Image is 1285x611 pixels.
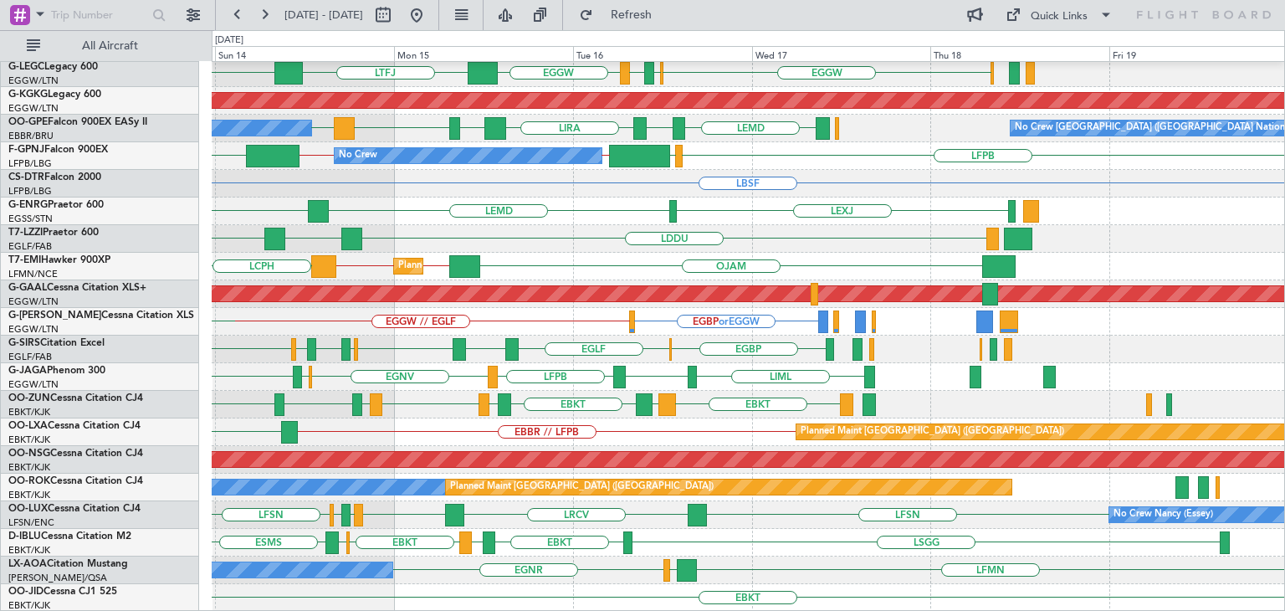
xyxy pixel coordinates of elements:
div: Wed 17 [752,46,931,61]
span: LX-AOA [8,559,47,569]
div: Thu 18 [930,46,1109,61]
a: EGGW/LTN [8,323,59,336]
a: G-SIRSCitation Excel [8,338,105,348]
div: Planned Maint [GEOGRAPHIC_DATA] ([GEOGRAPHIC_DATA]) [801,419,1064,444]
span: OO-ZUN [8,393,50,403]
span: G-LEGC [8,62,44,72]
button: Refresh [571,2,672,28]
span: [DATE] - [DATE] [284,8,363,23]
span: G-ENRG [8,200,48,210]
span: OO-JID [8,587,44,597]
a: OO-GPEFalcon 900EX EASy II [8,117,147,127]
a: OO-NSGCessna Citation CJ4 [8,449,143,459]
span: OO-GPE [8,117,48,127]
a: T7-LZZIPraetor 600 [8,228,99,238]
a: OO-ZUNCessna Citation CJ4 [8,393,143,403]
a: EGGW/LTN [8,295,59,308]
span: D-IBLU [8,531,41,542]
span: All Aircraft [44,40,177,52]
a: G-ENRGPraetor 600 [8,200,104,210]
a: LFPB/LBG [8,157,52,170]
div: Planned Maint [GEOGRAPHIC_DATA] ([GEOGRAPHIC_DATA]) [450,475,714,500]
div: Planned Maint [GEOGRAPHIC_DATA] [398,254,558,279]
a: LFMN/NCE [8,268,58,280]
a: EGLF/FAB [8,351,52,363]
span: G-JAGA [8,366,47,376]
span: T7-EMI [8,255,41,265]
span: CS-DTR [8,172,44,182]
a: [PERSON_NAME]/QSA [8,572,107,584]
a: G-KGKGLegacy 600 [8,90,101,100]
a: OO-JIDCessna CJ1 525 [8,587,117,597]
div: Sun 14 [215,46,394,61]
button: Quick Links [997,2,1121,28]
span: G-[PERSON_NAME] [8,311,101,321]
span: G-GAAL [8,283,47,293]
a: F-GPNJFalcon 900EX [8,145,108,155]
a: G-GAALCessna Citation XLS+ [8,283,146,293]
a: G-LEGCLegacy 600 [8,62,98,72]
a: OO-LUXCessna Citation CJ4 [8,504,141,514]
div: [DATE] [215,33,243,48]
div: No Crew Nancy (Essey) [1113,502,1213,527]
div: Tue 16 [573,46,752,61]
a: EBBR/BRU [8,130,54,142]
a: EBKT/KJK [8,434,50,446]
a: LFPB/LBG [8,185,52,198]
a: G-[PERSON_NAME]Cessna Citation XLS [8,311,194,321]
a: OO-LXACessna Citation CJ4 [8,421,141,431]
span: Refresh [596,9,667,21]
a: EGLF/FAB [8,240,52,253]
a: LX-AOACitation Mustang [8,559,128,569]
a: EBKT/KJK [8,489,50,501]
input: Trip Number [51,3,147,28]
span: OO-NSG [8,449,50,459]
a: EGGW/LTN [8,102,59,115]
a: G-JAGAPhenom 300 [8,366,105,376]
a: CS-DTRFalcon 2000 [8,172,101,182]
span: T7-LZZI [8,228,43,238]
a: OO-ROKCessna Citation CJ4 [8,476,143,486]
span: OO-ROK [8,476,50,486]
span: G-KGKG [8,90,48,100]
button: All Aircraft [18,33,182,59]
span: G-SIRS [8,338,40,348]
a: EBKT/KJK [8,461,50,474]
div: Quick Links [1031,8,1088,25]
a: EBKT/KJK [8,406,50,418]
div: No Crew [339,143,377,168]
span: F-GPNJ [8,145,44,155]
div: Mon 15 [394,46,573,61]
a: EGSS/STN [8,213,53,225]
a: D-IBLUCessna Citation M2 [8,531,131,542]
a: EGGW/LTN [8,74,59,87]
a: T7-EMIHawker 900XP [8,255,110,265]
span: OO-LUX [8,504,48,514]
a: LFSN/ENC [8,516,54,529]
span: OO-LXA [8,421,48,431]
a: EBKT/KJK [8,544,50,557]
a: EGGW/LTN [8,378,59,391]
